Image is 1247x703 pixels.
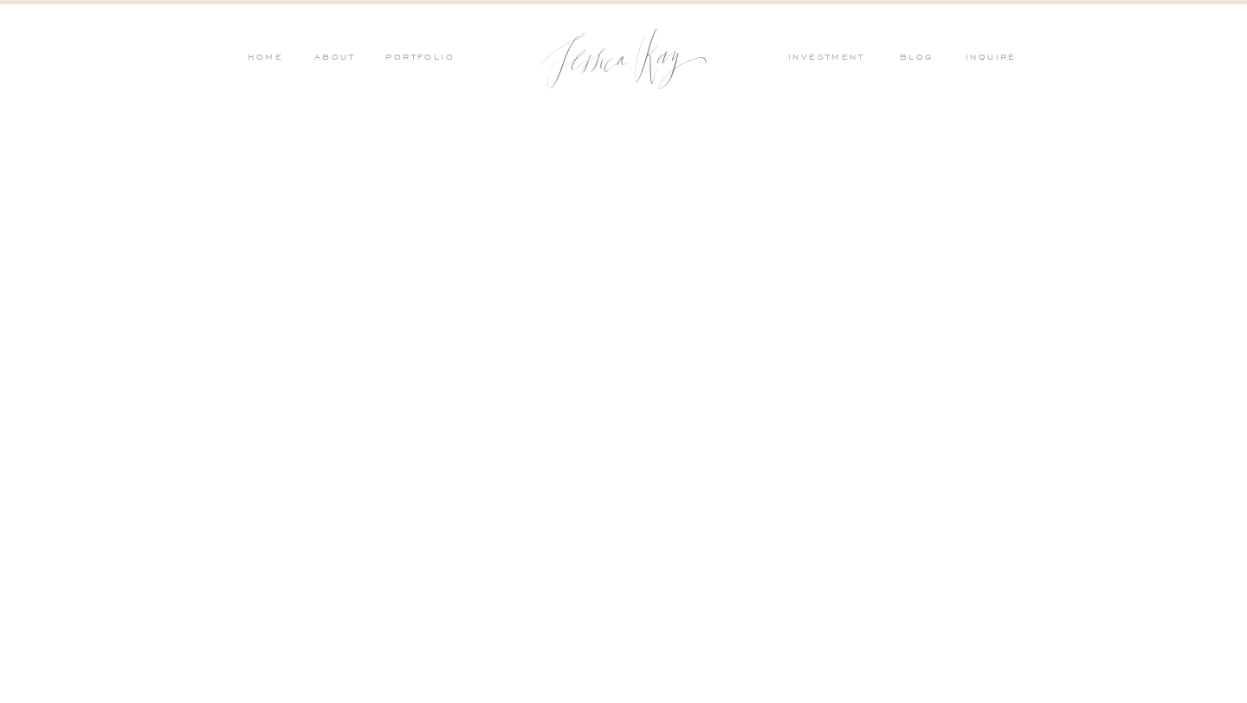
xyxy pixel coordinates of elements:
[788,51,873,67] a: investment
[310,51,355,67] a: ABOUT
[383,51,455,67] a: PORTFOLIO
[900,51,945,67] a: blog
[966,51,1024,67] a: inquire
[247,51,283,67] a: HOME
